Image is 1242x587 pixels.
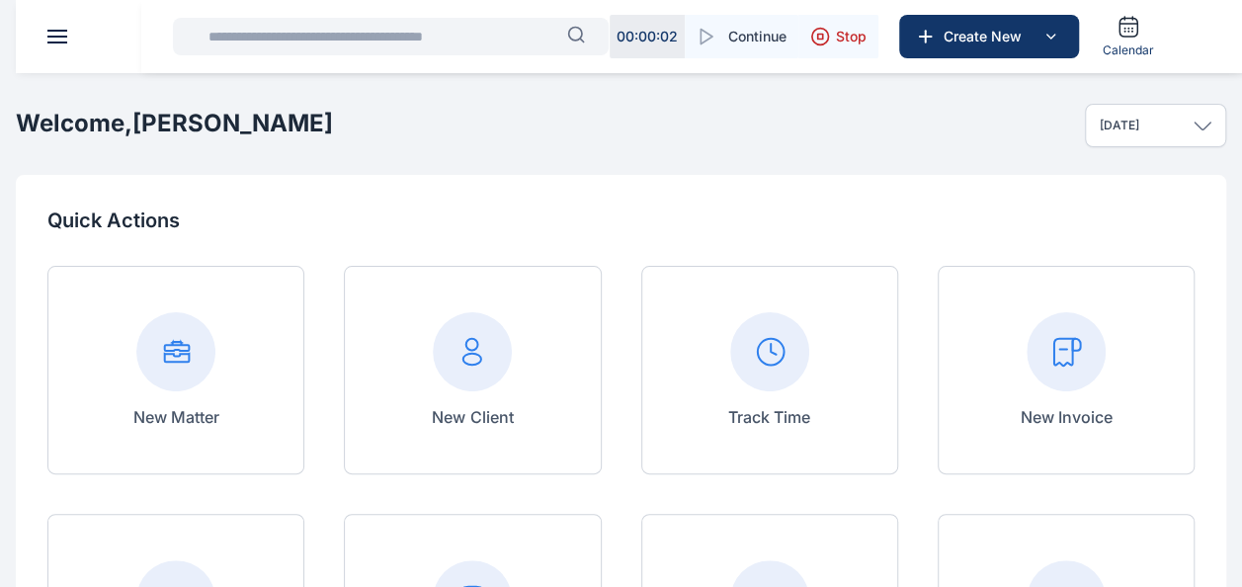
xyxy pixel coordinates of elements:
p: 00 : 00 : 02 [617,27,678,46]
p: New Matter [133,405,219,429]
button: Stop [798,15,878,58]
h2: Welcome, [PERSON_NAME] [16,108,333,139]
p: [DATE] [1100,118,1139,133]
p: New Invoice [1020,405,1112,429]
span: Create New [936,27,1038,46]
span: Calendar [1103,42,1154,58]
a: Calendar [1095,7,1162,66]
button: Continue [685,15,798,58]
span: Stop [836,27,867,46]
p: Quick Actions [47,207,1195,234]
span: Continue [728,27,787,46]
p: New Client [432,405,513,429]
p: Track Time [728,405,810,429]
button: Create New [899,15,1079,58]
